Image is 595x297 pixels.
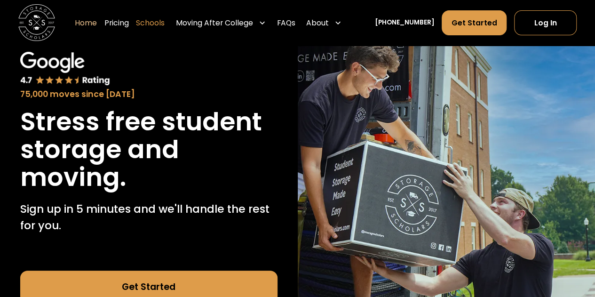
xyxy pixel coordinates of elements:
div: Moving After College [172,10,270,36]
div: About [306,17,329,28]
a: Pricing [104,10,129,36]
a: Get Started [442,10,507,35]
h1: Stress free student storage and moving. [20,108,278,191]
img: Storage Scholars main logo [18,5,55,41]
img: Google 4.7 star rating [20,52,111,86]
a: FAQs [277,10,295,36]
div: 75,000 moves since [DATE] [20,88,278,100]
div: About [302,10,345,36]
a: Schools [136,10,165,36]
div: Moving After College [176,17,253,28]
a: Home [75,10,97,36]
a: [PHONE_NUMBER] [375,18,435,28]
a: Log In [514,10,577,35]
p: Sign up in 5 minutes and we'll handle the rest for you. [20,201,278,233]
